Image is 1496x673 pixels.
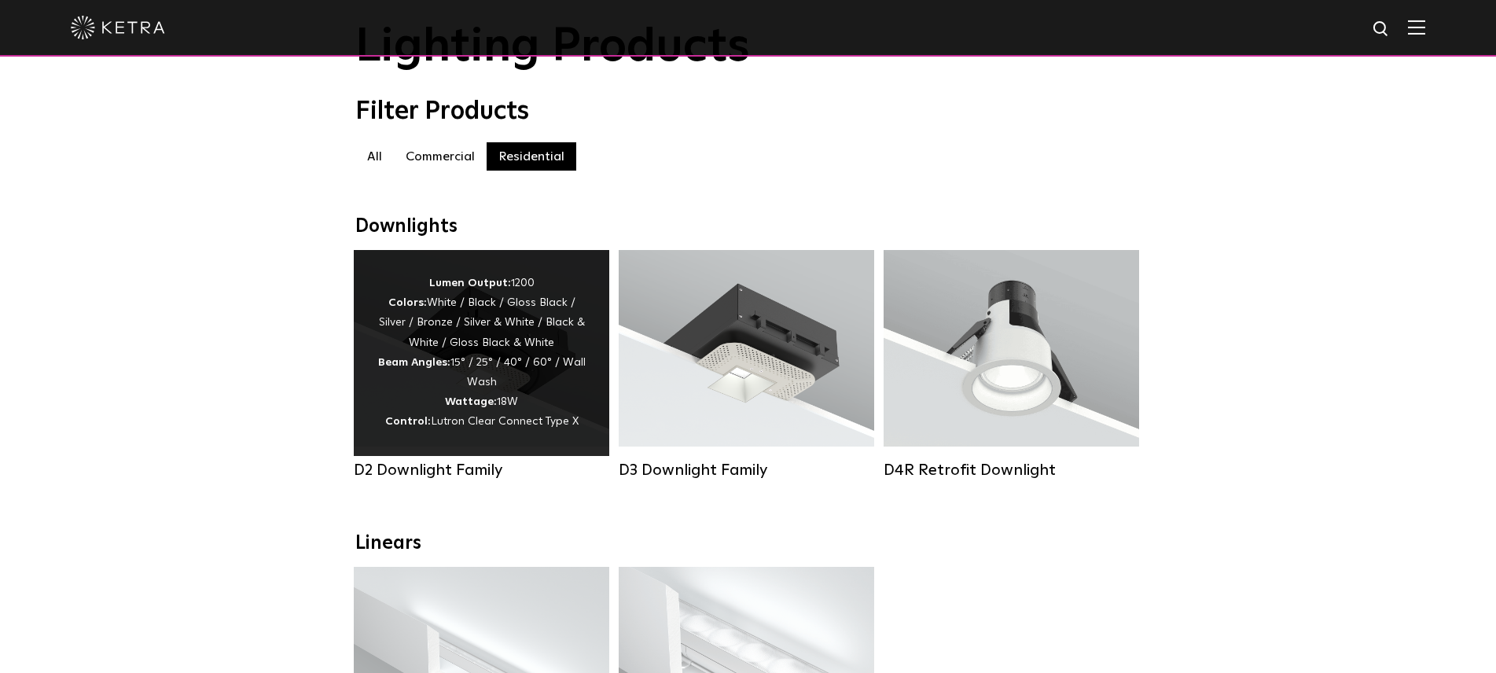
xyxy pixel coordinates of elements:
strong: Wattage: [445,396,497,407]
a: D2 Downlight Family Lumen Output:1200Colors:White / Black / Gloss Black / Silver / Bronze / Silve... [354,250,609,480]
strong: Beam Angles: [378,357,450,368]
div: Filter Products [355,97,1141,127]
img: Hamburger%20Nav.svg [1408,20,1425,35]
strong: Control: [385,416,431,427]
label: Commercial [394,142,487,171]
span: Lutron Clear Connect Type X [431,416,579,427]
a: D4R Retrofit Downlight Lumen Output:800Colors:White / BlackBeam Angles:15° / 25° / 40° / 60°Watta... [884,250,1139,480]
div: Downlights [355,215,1141,238]
strong: Colors: [388,297,427,308]
a: D3 Downlight Family Lumen Output:700 / 900 / 1100Colors:White / Black / Silver / Bronze / Paintab... [619,250,874,480]
img: ketra-logo-2019-white [71,16,165,39]
div: D4R Retrofit Downlight [884,461,1139,480]
img: search icon [1372,20,1391,39]
strong: Lumen Output: [429,278,511,289]
div: D2 Downlight Family [354,461,609,480]
div: Linears [355,532,1141,555]
label: All [355,142,394,171]
div: 1200 White / Black / Gloss Black / Silver / Bronze / Silver & White / Black & White / Gloss Black... [377,274,586,432]
label: Residential [487,142,576,171]
div: D3 Downlight Family [619,461,874,480]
